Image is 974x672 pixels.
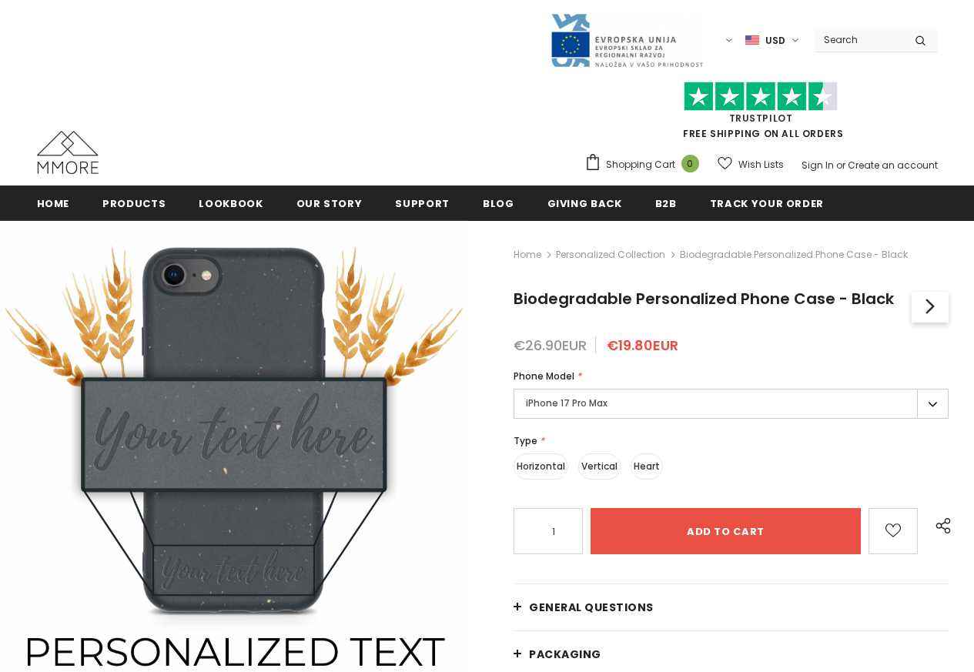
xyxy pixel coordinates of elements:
span: or [836,159,845,172]
a: Javni Razpis [550,33,704,46]
a: Home [514,246,541,264]
span: Giving back [547,196,622,211]
span: €19.80EUR [607,336,678,355]
a: Giving back [547,186,622,220]
a: General Questions [514,584,949,630]
span: General Questions [529,600,654,615]
img: Javni Razpis [550,12,704,69]
span: Shopping Cart [606,157,675,172]
span: Phone Model [514,369,574,383]
a: Lookbook [199,186,263,220]
input: Add to cart [591,508,861,554]
span: Lookbook [199,196,263,211]
span: PACKAGING [529,647,601,662]
span: FREE SHIPPING ON ALL ORDERS [584,89,938,140]
a: support [395,186,450,220]
a: Our Story [296,186,363,220]
span: €26.90EUR [514,336,587,355]
img: MMORE Cases [37,131,99,174]
span: Blog [483,196,514,211]
a: Sign In [802,159,834,172]
span: Products [102,196,166,211]
a: Wish Lists [718,151,784,178]
a: Blog [483,186,514,220]
span: B2B [655,196,677,211]
span: USD [765,33,785,48]
span: Biodegradable Personalized Phone Case - Black [514,288,894,309]
img: USD [745,34,759,47]
span: Track your order [710,196,824,211]
label: iPhone 17 Pro Max [514,389,949,419]
label: Vertical [578,453,621,480]
img: Trust Pilot Stars [684,82,838,112]
span: Wish Lists [738,157,784,172]
a: Create an account [848,159,938,172]
a: Home [37,186,70,220]
span: support [395,196,450,211]
label: Horizontal [514,453,568,480]
span: Home [37,196,70,211]
span: Type [514,434,537,447]
a: Track your order [710,186,824,220]
a: Shopping Cart 0 [584,153,707,176]
a: B2B [655,186,677,220]
span: 0 [681,155,699,172]
a: Products [102,186,166,220]
span: Our Story [296,196,363,211]
a: Personalized Collection [556,248,665,261]
a: Trustpilot [729,112,793,125]
label: Heart [631,453,663,480]
input: Search Site [815,28,903,51]
span: Biodegradable Personalized Phone Case - Black [680,246,908,264]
